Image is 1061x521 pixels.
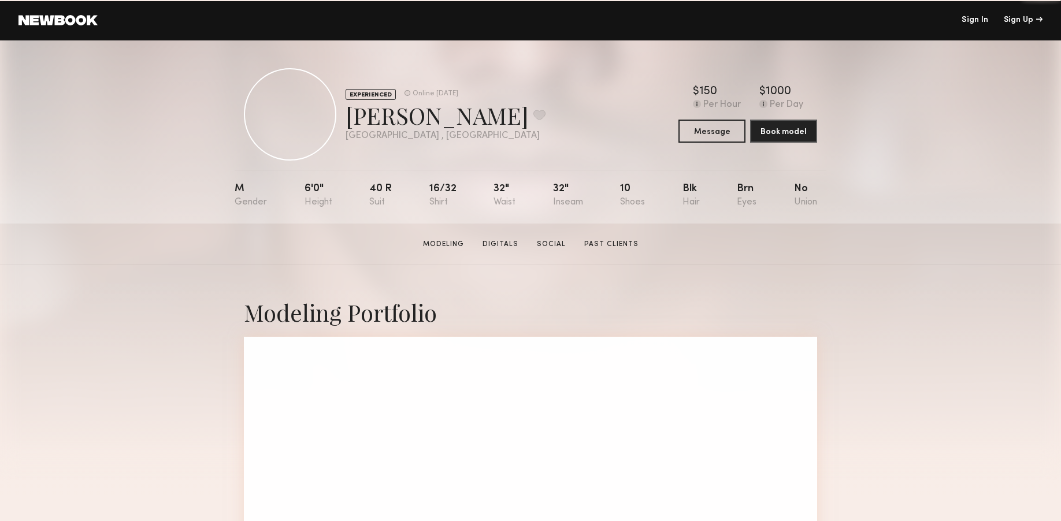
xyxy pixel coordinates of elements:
div: 6'0" [305,184,332,207]
button: Message [678,120,745,143]
div: 32" [553,184,583,207]
div: [GEOGRAPHIC_DATA] , [GEOGRAPHIC_DATA] [346,131,546,141]
div: Per Hour [703,100,741,110]
div: 10 [620,184,645,207]
div: Per Day [770,100,803,110]
div: 16/32 [429,184,457,207]
div: 150 [699,86,717,98]
div: EXPERIENCED [346,89,396,100]
div: Online [DATE] [413,90,458,98]
div: 40 r [369,184,392,207]
div: M [235,184,267,207]
a: Past Clients [580,239,643,250]
div: $ [759,86,766,98]
div: [PERSON_NAME] [346,100,546,131]
div: Sign Up [1004,16,1043,24]
div: Brn [737,184,756,207]
div: 1000 [766,86,791,98]
div: Blk [682,184,700,207]
a: Digitals [478,239,523,250]
a: Modeling [418,239,469,250]
a: Social [532,239,570,250]
button: Book model [750,120,817,143]
div: No [794,184,817,207]
div: 32" [494,184,515,207]
a: Sign In [962,16,988,24]
div: $ [693,86,699,98]
div: Modeling Portfolio [244,297,817,328]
